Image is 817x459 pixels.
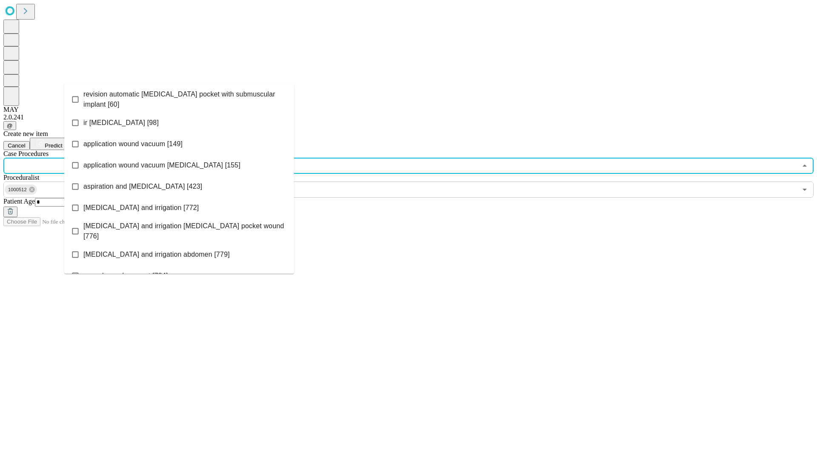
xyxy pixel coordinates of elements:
span: @ [7,122,13,129]
button: Open [799,184,811,195]
div: MAY [3,106,814,113]
span: application wound vacuum [MEDICAL_DATA] [155] [83,160,240,170]
span: ir [MEDICAL_DATA] [98] [83,118,159,128]
button: Predict [30,138,69,150]
span: revision automatic [MEDICAL_DATA] pocket with submuscular implant [60] [83,89,287,110]
button: Close [799,160,811,172]
span: 1000512 [5,185,30,195]
span: Predict [45,142,62,149]
span: Scheduled Procedure [3,150,49,157]
button: Cancel [3,141,30,150]
span: [MEDICAL_DATA] and irrigation [MEDICAL_DATA] pocket wound [776] [83,221,287,241]
button: @ [3,121,16,130]
span: Patient Age [3,198,35,205]
div: 2.0.241 [3,113,814,121]
span: application wound vacuum [149] [83,139,183,149]
span: [MEDICAL_DATA] and irrigation [772] [83,203,199,213]
span: Create new item [3,130,48,137]
span: wound vac placement [784] [83,271,168,281]
span: aspiration and [MEDICAL_DATA] [423] [83,181,202,192]
div: 1000512 [5,184,37,195]
span: Cancel [8,142,26,149]
span: [MEDICAL_DATA] and irrigation abdomen [779] [83,249,230,260]
span: Proceduralist [3,174,39,181]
